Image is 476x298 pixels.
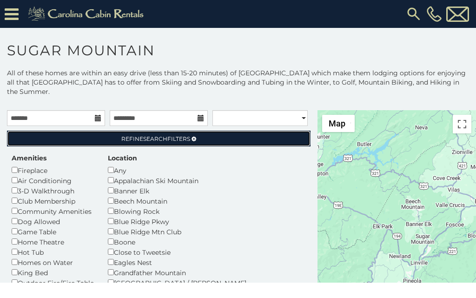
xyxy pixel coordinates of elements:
[12,153,46,163] label: Amenities
[108,237,258,247] div: Boone
[108,247,258,257] div: Close to Tweetsie
[424,6,444,22] a: [PHONE_NUMBER]
[12,165,94,175] div: Fireplace
[12,278,94,288] div: Outdoor Fire/Fire Table
[108,278,258,288] div: [GEOGRAPHIC_DATA] / [PERSON_NAME]
[7,131,311,146] a: RefineSearchFilters
[12,185,94,196] div: 3-D Walkthrough
[12,226,94,237] div: Game Table
[12,196,94,206] div: Club Membership
[23,5,152,23] img: Khaki-logo.png
[108,226,258,237] div: Blue Ridge Mtn Club
[12,175,94,185] div: Air Conditioning
[12,206,94,216] div: Community Amenities
[12,237,94,247] div: Home Theatre
[108,267,258,278] div: Grandfather Mountain
[108,153,137,163] label: Location
[108,196,258,206] div: Beech Mountain
[453,115,471,133] button: Toggle fullscreen view
[322,115,355,132] button: Change map style
[329,119,345,128] span: Map
[108,165,258,175] div: Any
[405,6,422,22] img: search-regular.svg
[108,257,258,267] div: Eagles Nest
[108,206,258,216] div: Blowing Rock
[12,257,94,267] div: Homes on Water
[12,267,94,278] div: King Bed
[12,247,94,257] div: Hot Tub
[12,216,94,226] div: Dog Allowed
[121,135,190,142] span: Refine Filters
[108,185,258,196] div: Banner Elk
[108,175,258,185] div: Appalachian Ski Mountain
[108,216,258,226] div: Blue Ridge Pkwy
[143,135,167,142] span: Search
